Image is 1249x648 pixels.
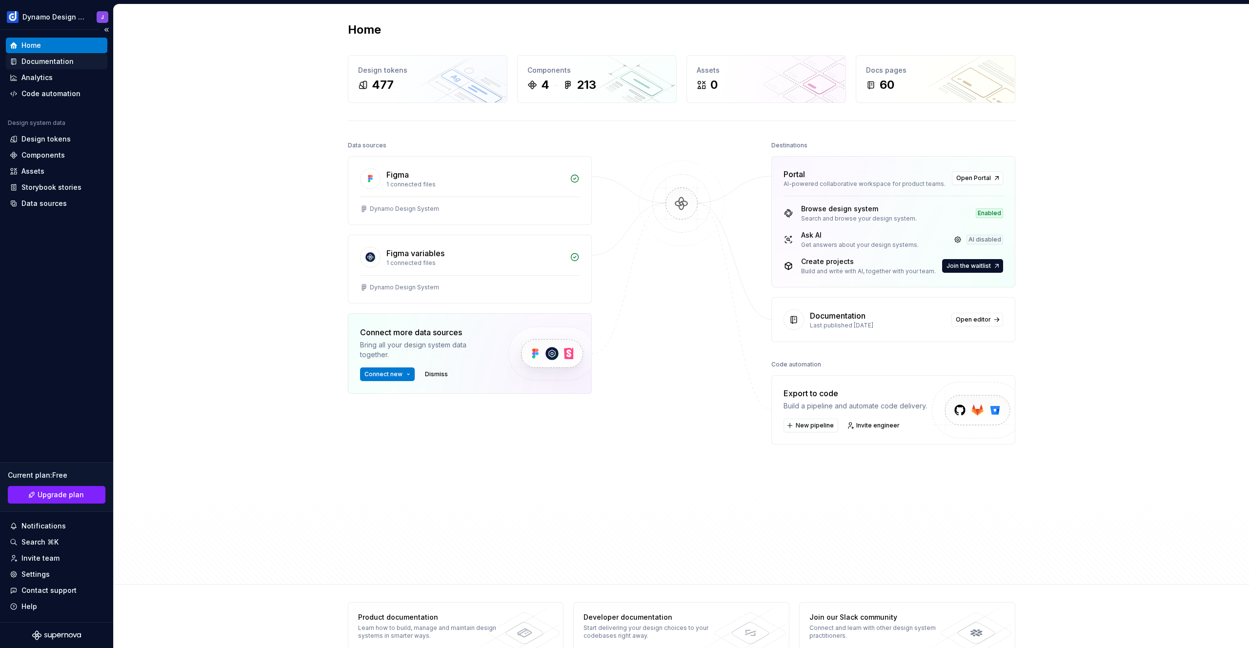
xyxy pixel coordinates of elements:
h2: Home [348,22,381,38]
a: Invite team [6,550,107,566]
div: Learn how to build, manage and maintain design systems in smarter ways. [358,624,500,640]
div: Search and browse your design system. [801,215,917,223]
div: AI disabled [967,235,1003,244]
div: 60 [880,77,894,93]
div: Dynamo Design System [370,205,439,213]
a: Analytics [6,70,107,85]
div: Browse design system [801,204,917,214]
div: Create projects [801,257,936,266]
button: Notifications [6,518,107,534]
div: Product documentation [358,612,500,622]
span: New pipeline [796,422,834,429]
img: c5f292b4-1c74-4827-b374-41971f8eb7d9.png [7,11,19,23]
button: Dismiss [421,367,452,381]
div: Assets [21,166,44,176]
div: Bring all your design system data together. [360,340,492,360]
div: Connect and learn with other design system practitioners. [809,624,951,640]
a: Documentation [6,54,107,69]
span: Join the waitlist [947,262,991,270]
div: Home [21,40,41,50]
div: Design system data [8,119,65,127]
div: Dynamo Design System [370,283,439,291]
a: Open Portal [952,171,1003,185]
a: Settings [6,567,107,582]
span: Invite engineer [856,422,900,429]
div: Enabled [976,208,1003,218]
div: Start delivering your design choices to your codebases right away. [584,624,725,640]
a: Figma1 connected filesDynamo Design System [348,156,592,225]
a: Home [6,38,107,53]
div: Dynamo Design System [22,12,85,22]
div: Code automation [21,89,81,99]
div: Developer documentation [584,612,725,622]
div: 4 [541,77,549,93]
a: Design tokens477 [348,55,507,103]
svg: Supernova Logo [32,630,81,640]
div: AI-powered collaborative workspace for product teams. [784,180,946,188]
div: 477 [372,77,394,93]
div: Data sources [348,139,386,152]
button: Search ⌘K [6,534,107,550]
button: Contact support [6,583,107,598]
div: Get answers about your design systems. [801,241,919,249]
button: Help [6,599,107,614]
div: Code automation [771,358,821,371]
span: Upgrade plan [38,490,84,500]
div: Connect new [360,367,415,381]
div: Notifications [21,521,66,531]
div: Documentation [21,57,74,66]
div: Data sources [21,199,67,208]
div: Docs pages [866,65,1005,75]
a: Docs pages60 [856,55,1015,103]
button: New pipeline [784,419,838,432]
a: Join the waitlist [942,259,1003,273]
a: Assets [6,163,107,179]
a: Storybook stories [6,180,107,195]
div: 1 connected files [386,181,564,188]
div: Design tokens [21,134,71,144]
div: Figma variables [386,247,444,259]
a: Invite engineer [844,419,904,432]
div: Destinations [771,139,807,152]
button: Collapse sidebar [100,23,113,37]
span: Dismiss [425,370,448,378]
div: Ask AI [801,230,919,240]
a: Data sources [6,196,107,211]
span: Open editor [956,316,991,324]
div: Contact support [21,586,77,595]
div: Export to code [784,387,927,399]
div: Assets [697,65,836,75]
div: Connect more data sources [360,326,492,338]
div: Help [21,602,37,611]
span: Open Portal [956,174,991,182]
div: Current plan : Free [8,470,105,480]
div: Figma [386,169,409,181]
div: 0 [710,77,718,93]
a: Design tokens [6,131,107,147]
a: Open editor [951,313,1003,326]
div: Search ⌘K [21,537,59,547]
a: Figma variables1 connected filesDynamo Design System [348,235,592,304]
div: Build a pipeline and automate code delivery. [784,401,927,411]
div: Build and write with AI, together with your team. [801,267,936,275]
div: Analytics [21,73,53,82]
div: 1 connected files [386,259,564,267]
span: Connect new [364,370,403,378]
div: 213 [577,77,596,93]
div: Settings [21,569,50,579]
div: J [101,13,104,21]
a: Code automation [6,86,107,101]
button: Dynamo Design SystemJ [2,6,111,27]
div: Documentation [810,310,866,322]
div: Components [21,150,65,160]
div: Components [527,65,666,75]
div: Last published [DATE] [810,322,946,329]
div: Join our Slack community [809,612,951,622]
div: Invite team [21,553,60,563]
div: Design tokens [358,65,497,75]
a: Components [6,147,107,163]
div: Portal [784,168,805,180]
a: Assets0 [686,55,846,103]
div: Storybook stories [21,182,81,192]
